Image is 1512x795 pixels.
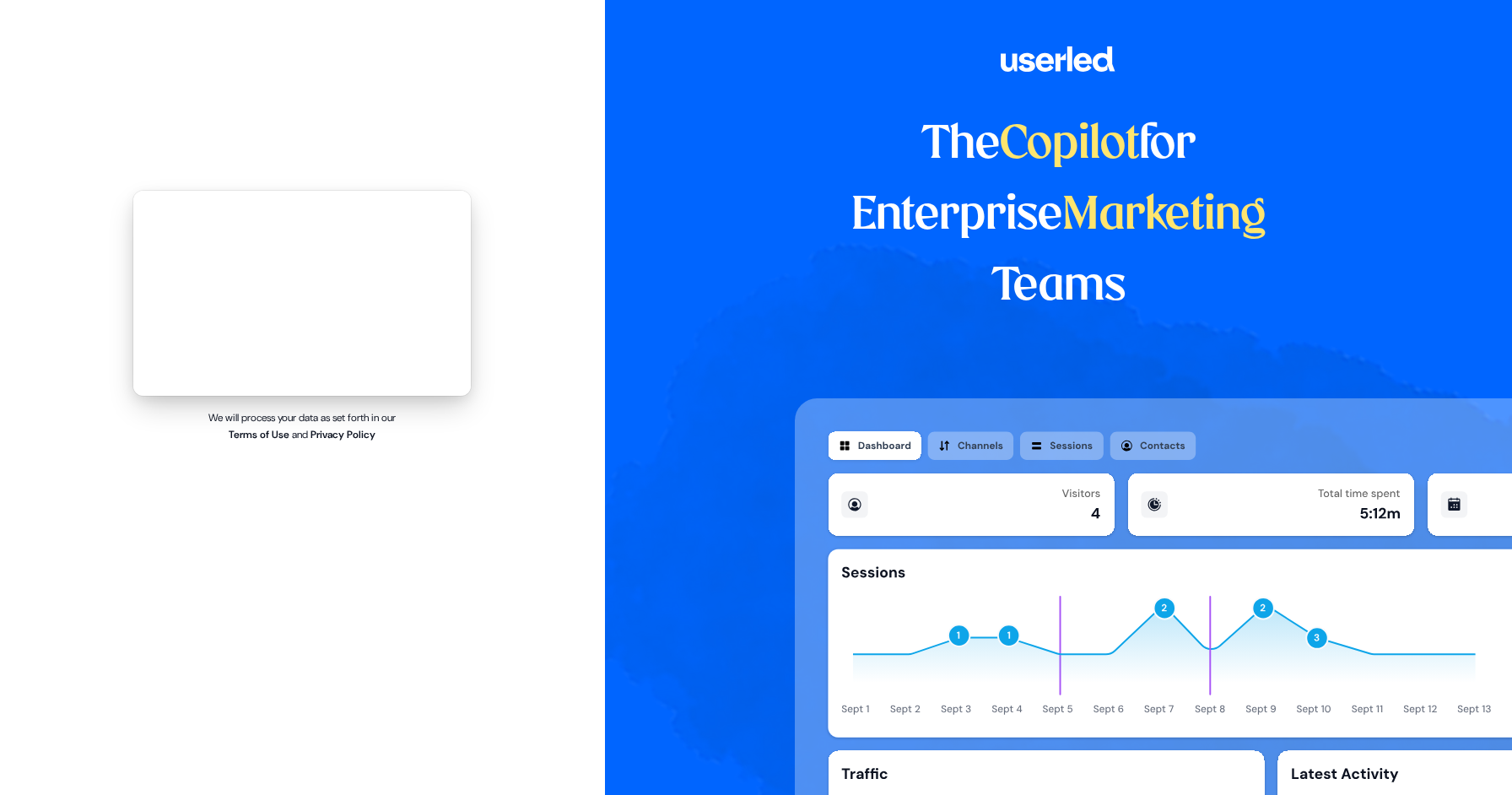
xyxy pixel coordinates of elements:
[229,428,289,441] a: Terms of Use
[310,428,375,441] a: Privacy Policy
[795,110,1322,322] h1: The for Enterprise Teams
[1062,194,1266,238] span: Marketing
[194,409,411,443] p: We will process your data as set forth in our and
[1000,123,1139,167] span: Copilot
